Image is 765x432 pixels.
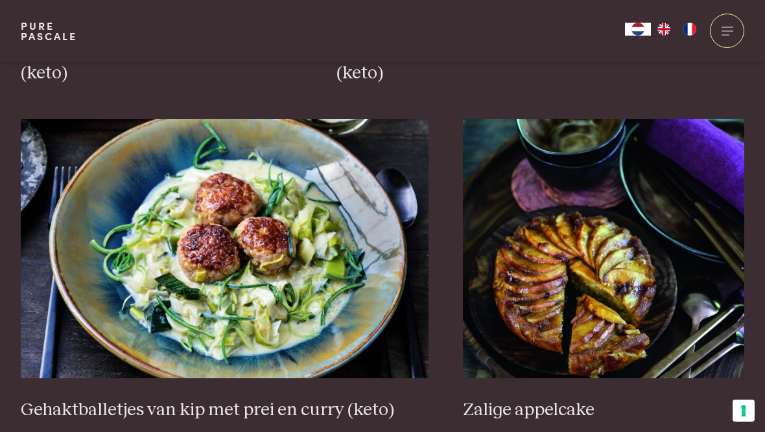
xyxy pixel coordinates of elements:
[677,23,703,36] a: FR
[625,23,651,36] div: Language
[463,399,744,422] h3: Zalige appelcake
[651,23,703,36] ul: Language list
[463,119,744,378] img: Zalige appelcake
[21,119,429,378] img: Gehaktballetjes van kip met prei en curry (keto)
[21,40,302,85] h3: Grijze garnalen met guacamole (keto)
[651,23,677,36] a: EN
[21,21,77,41] a: PurePascale
[21,399,429,422] h3: Gehaktballetjes van kip met prei en curry (keto)
[625,23,703,36] aside: Language selected: Nederlands
[336,40,744,85] h3: Warme feta met gebakken groenten en pecannoten (keto)
[625,23,651,36] a: NL
[733,400,755,422] button: Uw voorkeuren voor toestemming voor trackingtechnologieën
[21,119,429,421] a: Gehaktballetjes van kip met prei en curry (keto) Gehaktballetjes van kip met prei en curry (keto)
[463,119,744,421] a: Zalige appelcake Zalige appelcake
